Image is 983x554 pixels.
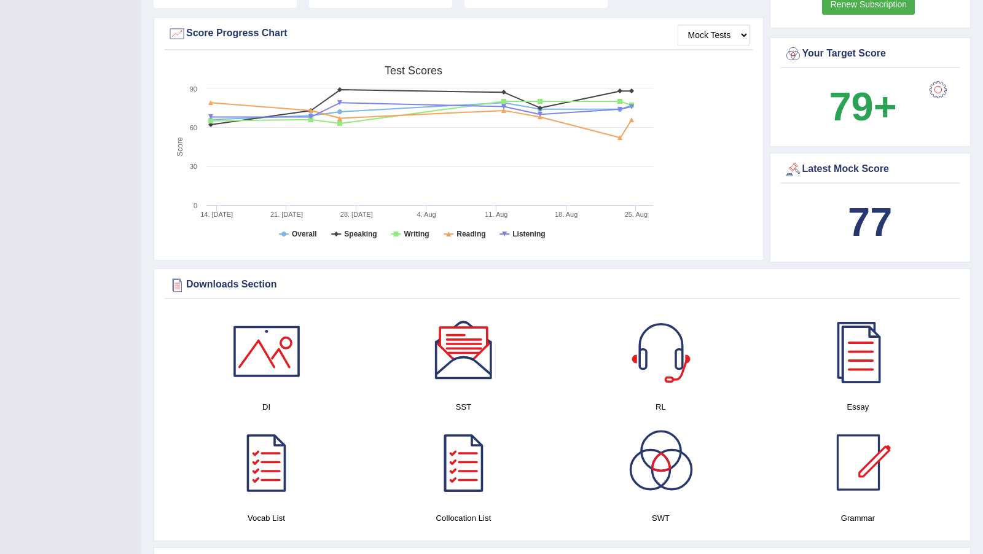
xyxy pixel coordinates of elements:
[568,512,753,525] h4: SWT
[174,400,359,413] h4: DI
[784,45,957,63] div: Your Target Score
[568,400,753,413] h4: RL
[385,64,442,77] tspan: Test scores
[371,512,556,525] h4: Collocation List
[292,230,317,238] tspan: Overall
[190,124,197,131] text: 60
[456,230,485,238] tspan: Reading
[270,211,303,218] tspan: 21. [DATE]
[174,512,359,525] h4: Vocab List
[512,230,545,238] tspan: Listening
[168,25,750,43] div: Score Progress Chart
[485,211,507,218] tspan: 11. Aug
[848,200,892,244] b: 77
[176,137,184,157] tspan: Score
[190,163,197,170] text: 30
[194,202,197,209] text: 0
[168,276,957,294] div: Downloads Section
[417,211,436,218] tspan: 4. Aug
[625,211,648,218] tspan: 25. Aug
[344,230,377,238] tspan: Speaking
[340,211,373,218] tspan: 28. [DATE]
[766,512,950,525] h4: Grammar
[190,85,197,93] text: 90
[555,211,578,218] tspan: 18. Aug
[829,84,896,129] b: 79+
[404,230,429,238] tspan: Writing
[766,400,950,413] h4: Essay
[200,211,233,218] tspan: 14. [DATE]
[784,160,957,179] div: Latest Mock Score
[371,400,556,413] h4: SST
